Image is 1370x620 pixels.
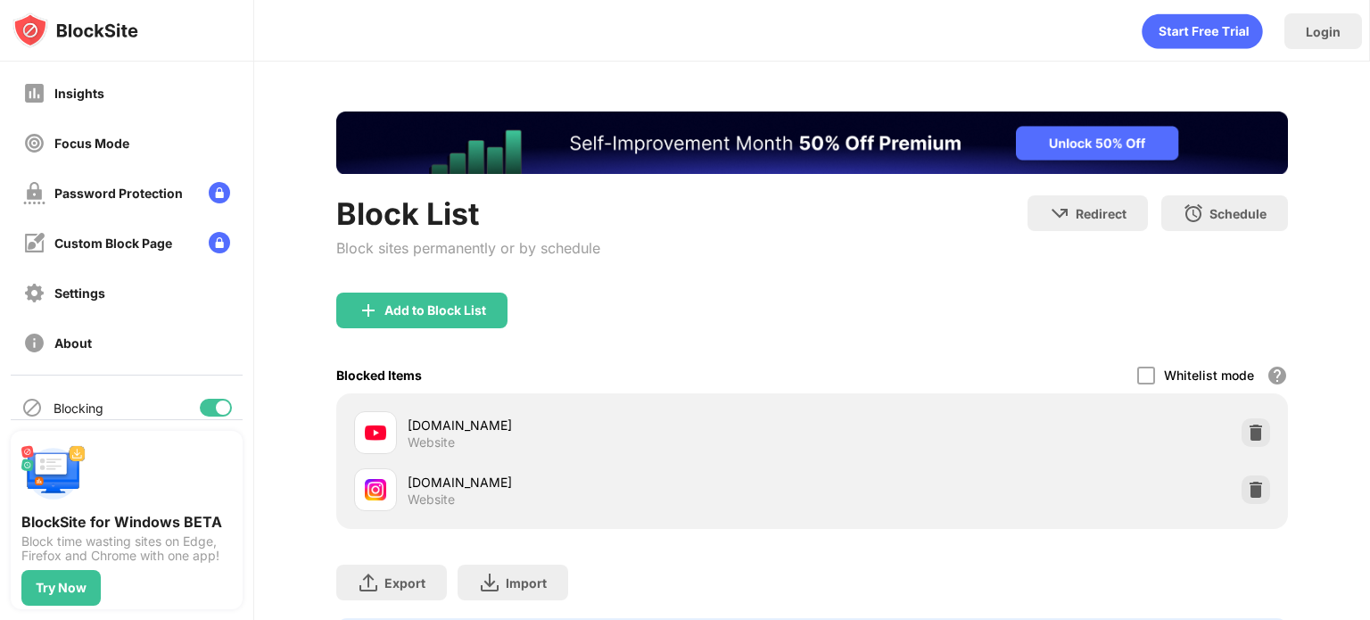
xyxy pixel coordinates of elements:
div: Try Now [36,581,87,595]
img: settings-off.svg [23,282,45,304]
div: Whitelist mode [1164,368,1254,383]
img: push-desktop.svg [21,442,86,506]
div: [DOMAIN_NAME] [408,473,812,492]
div: Import [506,575,547,591]
div: BlockSite for Windows BETA [21,513,232,531]
div: Blocked Items [336,368,422,383]
div: Blocking [54,401,103,416]
div: About [54,335,92,351]
div: Login [1306,24,1341,39]
img: favicons [365,479,386,500]
div: Website [408,492,455,508]
div: Export [384,575,425,591]
div: Block sites permanently or by schedule [336,239,600,257]
img: logo-blocksite.svg [12,12,138,48]
div: Custom Block Page [54,236,172,251]
div: Block List [336,195,600,232]
img: focus-off.svg [23,132,45,154]
iframe: Banner [336,112,1288,174]
img: lock-menu.svg [209,182,230,203]
div: Password Protection [54,186,183,201]
img: customize-block-page-off.svg [23,232,45,254]
img: about-off.svg [23,332,45,354]
div: Block time wasting sites on Edge, Firefox and Chrome with one app! [21,534,232,563]
img: insights-off.svg [23,82,45,104]
img: lock-menu.svg [209,232,230,253]
div: Focus Mode [54,136,129,151]
img: password-protection-off.svg [23,182,45,204]
div: Schedule [1209,206,1267,221]
div: Add to Block List [384,303,486,318]
div: animation [1142,13,1263,49]
img: favicons [365,422,386,443]
div: Settings [54,285,105,301]
div: Insights [54,86,104,101]
div: Redirect [1076,206,1127,221]
img: blocking-icon.svg [21,397,43,418]
div: Website [408,434,455,451]
div: [DOMAIN_NAME] [408,416,812,434]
